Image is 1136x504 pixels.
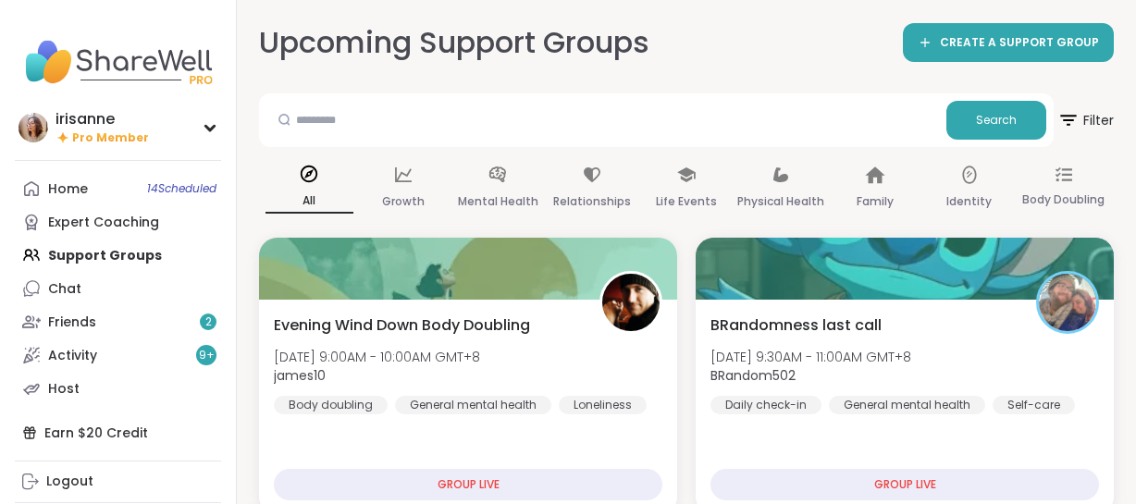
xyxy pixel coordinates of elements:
[857,191,894,213] p: Family
[15,172,221,205] a: Home14Scheduled
[19,113,48,142] img: irisanne
[976,112,1017,129] span: Search
[274,314,530,337] span: Evening Wind Down Body Doubling
[48,214,159,232] div: Expert Coaching
[559,396,647,414] div: Loneliness
[274,348,480,366] span: [DATE] 9:00AM - 10:00AM GMT+8
[259,22,649,64] h2: Upcoming Support Groups
[147,181,216,196] span: 14 Scheduled
[1039,274,1096,331] img: BRandom502
[48,280,81,299] div: Chat
[1057,93,1114,147] button: Filter
[15,372,221,405] a: Host
[205,314,212,330] span: 2
[656,191,717,213] p: Life Events
[710,396,821,414] div: Daily check-in
[710,348,911,366] span: [DATE] 9:30AM - 11:00AM GMT+8
[710,469,1099,500] div: GROUP LIVE
[274,396,388,414] div: Body doubling
[15,416,221,449] div: Earn $20 Credit
[946,101,1046,140] button: Search
[903,23,1114,62] a: CREATE A SUPPORT GROUP
[15,30,221,94] img: ShareWell Nav Logo
[940,35,1099,51] span: CREATE A SUPPORT GROUP
[46,473,93,491] div: Logout
[15,465,221,498] a: Logout
[458,191,538,213] p: Mental Health
[48,380,80,399] div: Host
[553,191,631,213] p: Relationships
[737,191,824,213] p: Physical Health
[710,366,796,385] b: BRandom502
[829,396,985,414] div: General mental health
[710,314,882,337] span: BRandomness last call
[15,305,221,338] a: Friends2
[395,396,551,414] div: General mental health
[48,347,97,365] div: Activity
[602,274,660,331] img: james10
[56,109,149,129] div: irisanne
[48,180,88,199] div: Home
[993,396,1075,414] div: Self-care
[274,366,326,385] b: james10
[1022,189,1105,211] p: Body Doubling
[48,313,96,332] div: Friends
[946,191,992,213] p: Identity
[199,348,215,363] span: 9 +
[15,338,221,372] a: Activity9+
[15,205,221,239] a: Expert Coaching
[15,272,221,305] a: Chat
[274,469,662,500] div: GROUP LIVE
[72,130,149,146] span: Pro Member
[1057,98,1114,142] span: Filter
[265,190,353,214] p: All
[382,191,425,213] p: Growth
